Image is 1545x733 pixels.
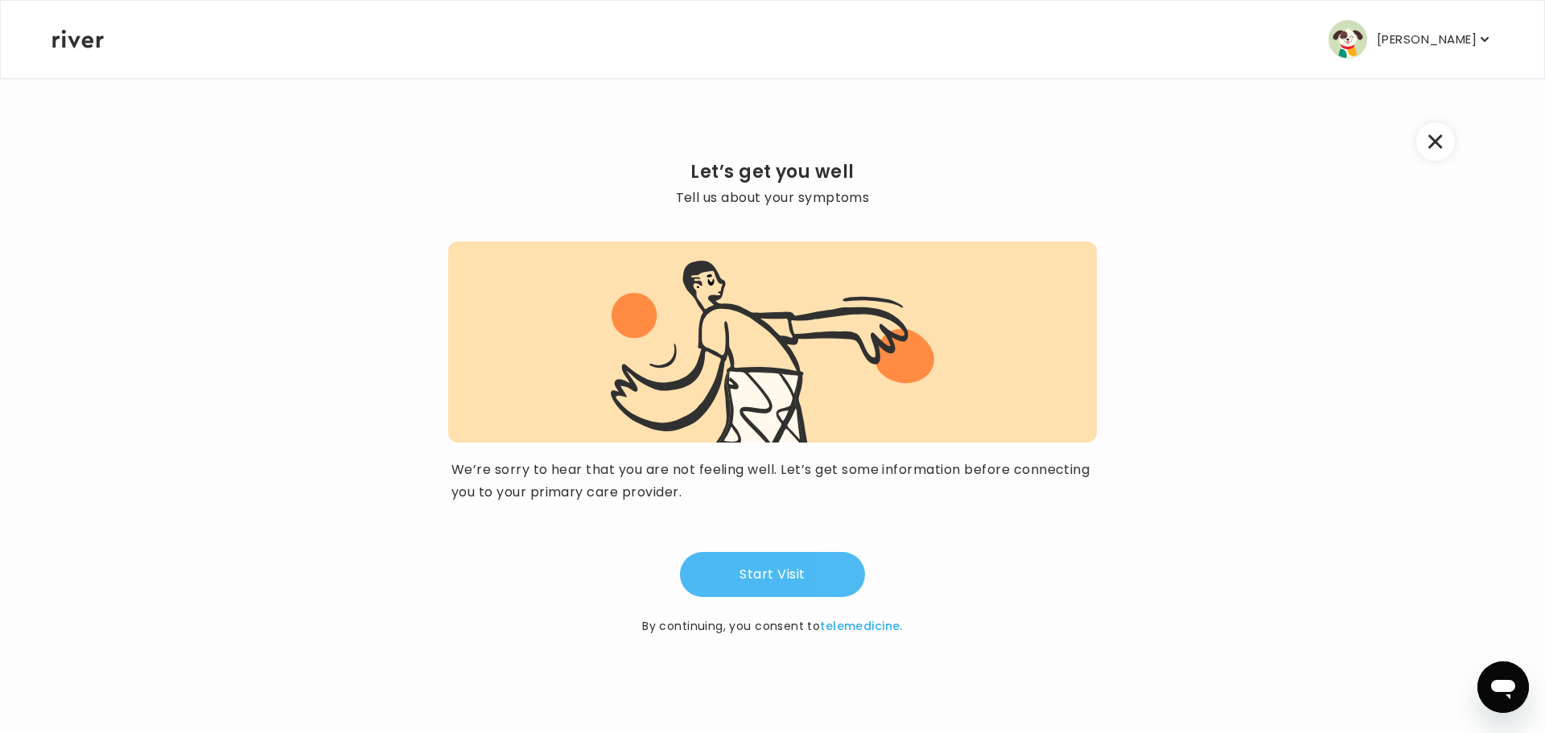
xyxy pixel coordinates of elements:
iframe: Button to launch messaging window [1477,661,1529,713]
h2: Let’s get you well [448,161,1097,183]
p: Tell us about your symptoms [448,187,1097,209]
a: telemedicine. [820,618,902,634]
p: [PERSON_NAME] [1377,28,1477,51]
button: Start Visit [680,552,865,597]
button: user avatar[PERSON_NAME] [1329,20,1493,59]
img: visit complete graphic [611,257,933,443]
img: user avatar [1329,20,1367,59]
p: We’re sorry to hear that you are not feeling well. Let’s get some information before connecting y... [451,459,1094,504]
p: By continuing, you consent to [642,616,903,636]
